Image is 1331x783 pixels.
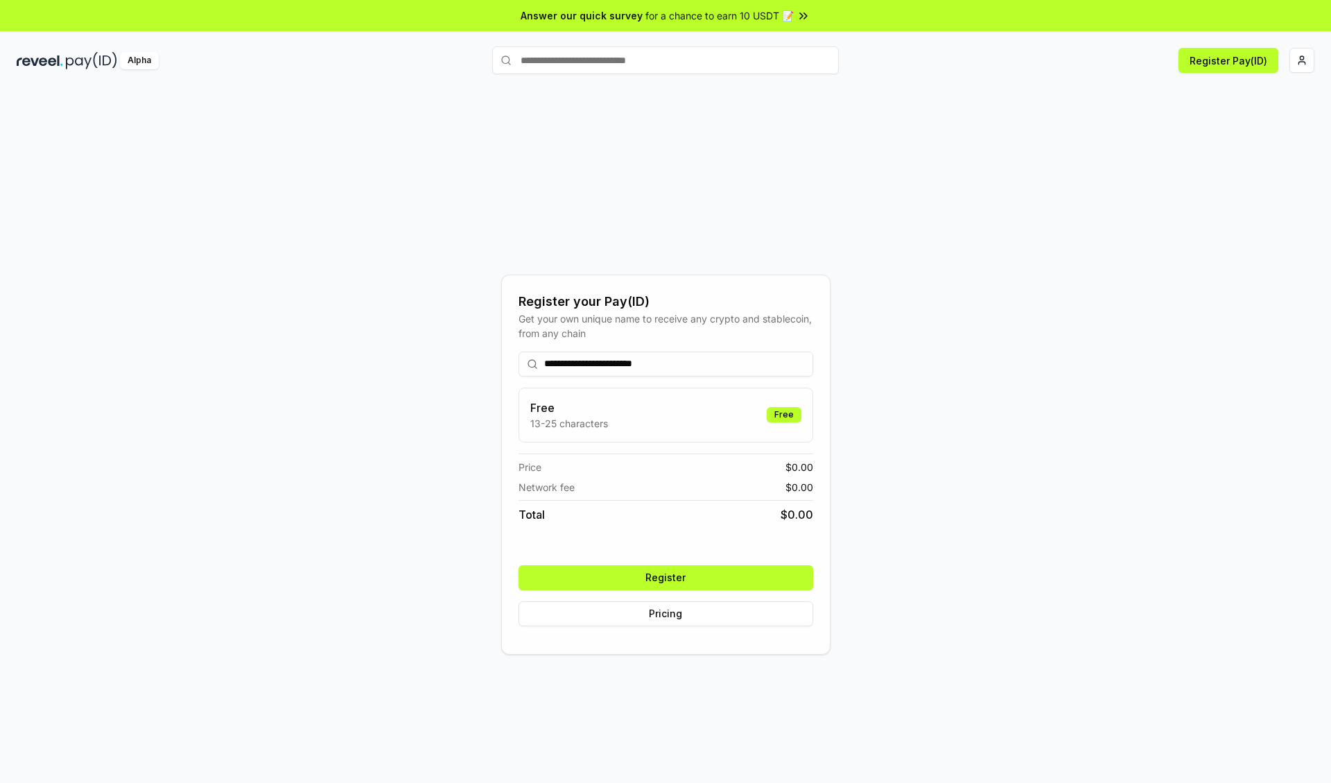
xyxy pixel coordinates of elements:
[767,407,801,422] div: Free
[785,460,813,474] span: $ 0.00
[66,52,117,69] img: pay_id
[530,416,608,431] p: 13-25 characters
[519,480,575,494] span: Network fee
[519,601,813,626] button: Pricing
[519,292,813,311] div: Register your Pay(ID)
[17,52,63,69] img: reveel_dark
[785,480,813,494] span: $ 0.00
[1178,48,1278,73] button: Register Pay(ID)
[519,565,813,590] button: Register
[521,8,643,23] span: Answer our quick survey
[519,506,545,523] span: Total
[530,399,608,416] h3: Free
[519,311,813,341] div: Get your own unique name to receive any crypto and stablecoin, from any chain
[120,52,159,69] div: Alpha
[645,8,794,23] span: for a chance to earn 10 USDT 📝
[519,460,541,474] span: Price
[781,506,813,523] span: $ 0.00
